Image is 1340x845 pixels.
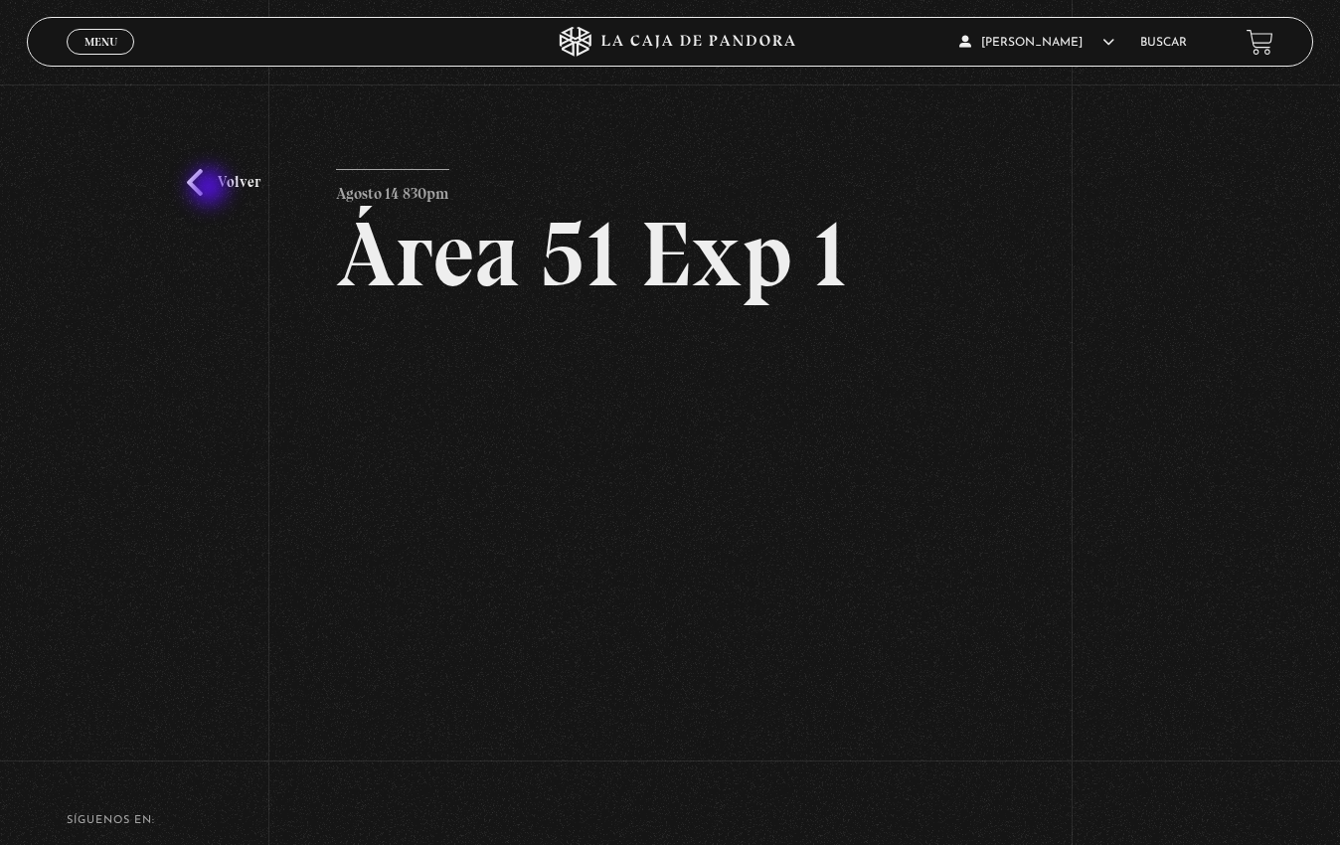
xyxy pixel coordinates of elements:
p: Agosto 14 830pm [336,169,449,209]
span: Menu [84,36,117,48]
a: Buscar [1140,37,1187,49]
a: Volver [187,169,260,196]
iframe: Dailymotion video player – PROGRAMA - AREA 51 - 14 DE AGOSTO [336,330,1005,707]
a: View your shopping cart [1247,29,1273,56]
h2: Área 51 Exp 1 [336,209,1005,300]
h4: SÍguenos en: [67,815,1272,826]
span: Cerrar [78,53,124,67]
span: [PERSON_NAME] [959,37,1114,49]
